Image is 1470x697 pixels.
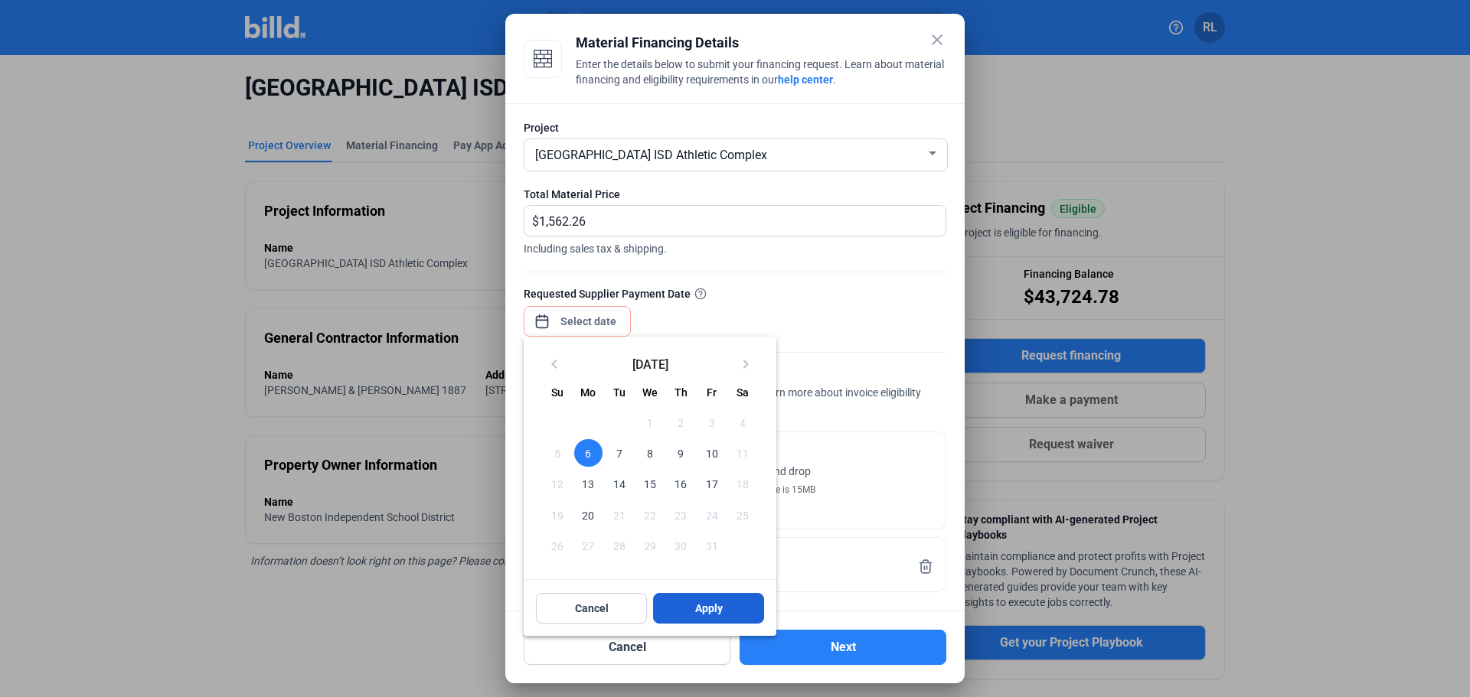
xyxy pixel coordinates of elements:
[696,530,727,561] button: October 31, 2025
[667,409,694,436] span: 2
[737,355,755,373] mat-icon: keyboard_arrow_right
[729,501,756,529] span: 25
[667,501,694,529] span: 23
[544,532,571,559] span: 26
[697,470,725,497] span: 17
[729,409,756,436] span: 4
[697,409,725,436] span: 3
[727,468,758,499] button: October 18, 2025
[665,438,696,468] button: October 9, 2025
[542,468,573,499] button: October 12, 2025
[696,438,727,468] button: October 10, 2025
[542,407,635,438] td: OCT
[636,501,664,529] span: 22
[665,500,696,530] button: October 23, 2025
[573,530,603,561] button: October 27, 2025
[636,439,664,467] span: 8
[729,439,756,467] span: 11
[635,468,665,499] button: October 15, 2025
[642,386,658,399] span: We
[636,409,664,436] span: 1
[737,386,749,399] span: Sa
[542,500,573,530] button: October 19, 2025
[606,501,633,529] span: 21
[665,407,696,438] button: October 2, 2025
[606,470,633,497] span: 14
[551,386,563,399] span: Su
[665,468,696,499] button: October 16, 2025
[635,500,665,530] button: October 22, 2025
[542,438,573,468] button: October 5, 2025
[604,438,635,468] button: October 7, 2025
[573,438,603,468] button: October 6, 2025
[574,532,602,559] span: 27
[574,439,602,467] span: 6
[667,470,694,497] span: 16
[580,386,596,399] span: Mo
[544,501,571,529] span: 19
[667,532,694,559] span: 30
[665,530,696,561] button: October 30, 2025
[635,438,665,468] button: October 8, 2025
[574,470,602,497] span: 13
[573,500,603,530] button: October 20, 2025
[697,439,725,467] span: 10
[696,468,727,499] button: October 17, 2025
[727,407,758,438] button: October 4, 2025
[570,357,730,370] span: [DATE]
[675,386,688,399] span: Th
[707,386,717,399] span: Fr
[729,470,756,497] span: 18
[544,439,571,467] span: 5
[604,468,635,499] button: October 14, 2025
[604,530,635,561] button: October 28, 2025
[573,468,603,499] button: October 13, 2025
[536,593,647,624] button: Cancel
[635,530,665,561] button: October 29, 2025
[606,439,633,467] span: 7
[727,500,758,530] button: October 25, 2025
[542,530,573,561] button: October 26, 2025
[697,532,725,559] span: 31
[653,593,764,624] button: Apply
[695,601,723,616] span: Apply
[613,386,626,399] span: Tu
[696,500,727,530] button: October 24, 2025
[575,601,609,616] span: Cancel
[667,439,694,467] span: 9
[727,438,758,468] button: October 11, 2025
[606,532,633,559] span: 28
[635,407,665,438] button: October 1, 2025
[636,532,664,559] span: 29
[697,501,725,529] span: 24
[545,355,563,373] mat-icon: keyboard_arrow_left
[636,470,664,497] span: 15
[696,407,727,438] button: October 3, 2025
[604,500,635,530] button: October 21, 2025
[544,470,571,497] span: 12
[574,501,602,529] span: 20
